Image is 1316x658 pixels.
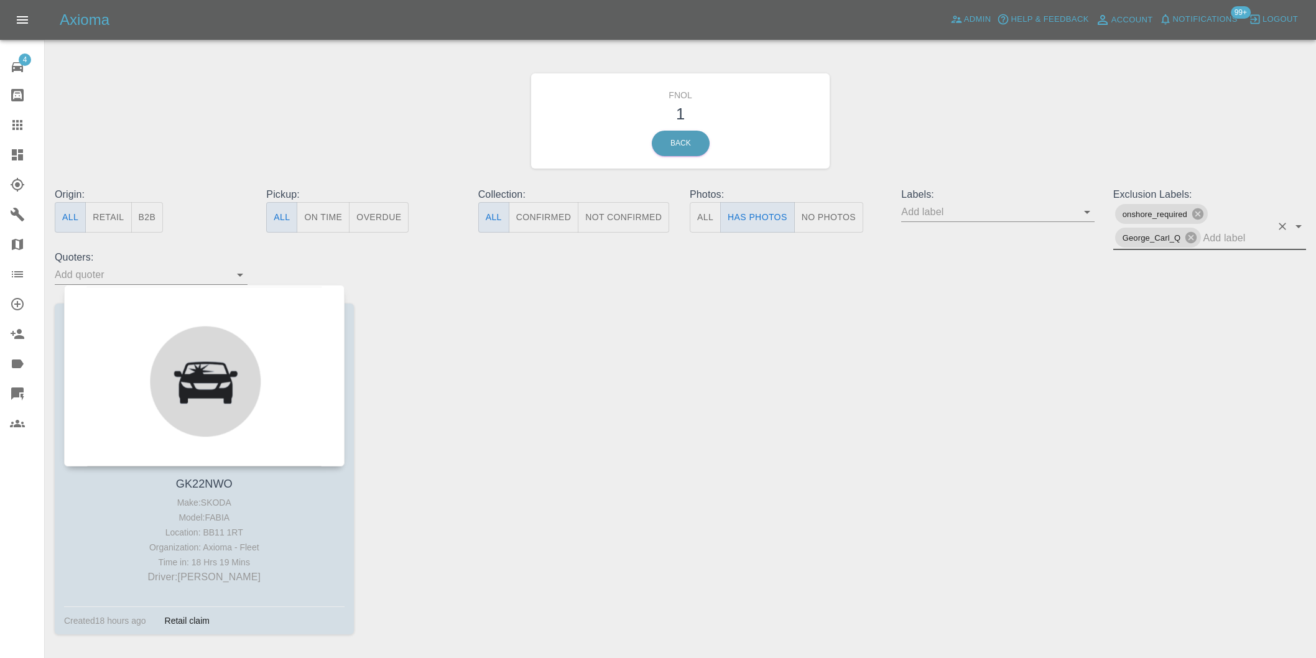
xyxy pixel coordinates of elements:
span: Account [1111,13,1153,27]
input: Add label [1203,228,1271,248]
button: Open [1078,203,1096,221]
p: Pickup: [266,187,459,202]
button: Confirmed [509,202,578,233]
h6: FNOL [540,83,821,102]
button: All [690,202,721,233]
button: Clear [1274,218,1291,235]
div: Model: FABIA [67,510,341,525]
div: onshore_required [1115,204,1208,224]
span: Logout [1263,12,1298,27]
button: All [478,202,509,233]
span: Notifications [1173,12,1238,27]
input: Add label [901,202,1075,221]
button: Not Confirmed [578,202,669,233]
button: No Photos [794,202,863,233]
div: George_Carl_Q [1115,228,1202,248]
button: Has Photos [720,202,795,233]
div: Retail claim [155,613,219,628]
button: Retail [85,202,131,233]
a: Back [652,131,710,156]
p: Photos: [690,187,883,202]
button: All [55,202,86,233]
button: Open [1290,218,1307,235]
span: onshore_required [1115,207,1195,221]
p: Quoters: [55,250,248,265]
span: Help & Feedback [1011,12,1088,27]
button: Notifications [1156,10,1241,29]
a: Admin [947,10,994,29]
p: Origin: [55,187,248,202]
button: Open drawer [7,5,37,35]
span: 4 [19,53,31,66]
span: George_Carl_Q [1115,231,1189,245]
a: GK22NWO [176,478,233,490]
button: Help & Feedback [994,10,1091,29]
input: Add quoter [55,265,229,284]
h5: Axioma [60,10,109,30]
button: Overdue [349,202,409,233]
div: Created 18 hours ago [64,613,146,628]
a: Account [1092,10,1156,30]
div: Organization: Axioma - Fleet [67,540,341,555]
button: Logout [1246,10,1301,29]
div: Location: BB11 1RT [67,525,341,540]
p: Collection: [478,187,671,202]
button: Open [231,266,249,284]
span: Admin [964,12,991,27]
span: 99+ [1231,6,1251,19]
div: Time in: 18 Hrs 19 Mins [67,555,341,570]
p: Driver: [PERSON_NAME] [67,570,341,585]
p: Exclusion Labels: [1113,187,1306,202]
button: On Time [297,202,350,233]
p: Labels: [901,187,1094,202]
button: All [266,202,297,233]
div: Make: SKODA [67,495,341,510]
h3: 1 [540,102,821,126]
button: B2B [131,202,164,233]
